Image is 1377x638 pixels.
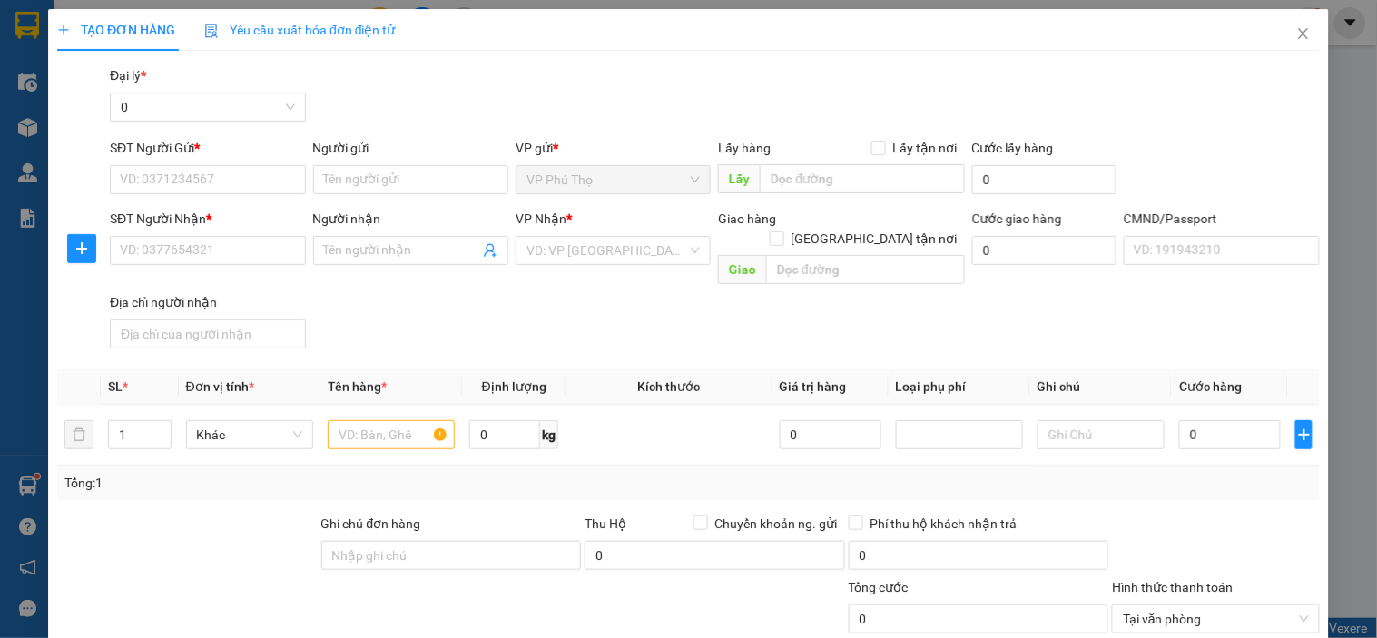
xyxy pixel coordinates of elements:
[863,514,1025,534] span: Phí thu hộ khách nhận trả
[110,138,305,158] div: SĐT Người Gửi
[972,236,1117,265] input: Cước giao hàng
[972,165,1117,194] input: Cước lấy hàng
[1180,379,1243,394] span: Cước hàng
[313,209,508,229] div: Người nhận
[110,209,305,229] div: SĐT Người Nhận
[64,473,533,493] div: Tổng: 1
[328,420,455,449] input: VD: Bàn, Ghế
[204,24,219,38] img: icon
[321,516,421,531] label: Ghi chú đơn hàng
[1124,209,1319,229] div: CMND/Passport
[719,164,761,193] span: Lấy
[767,255,965,284] input: Dọc đường
[972,211,1062,226] label: Cước giao hàng
[886,138,965,158] span: Lấy tận nơi
[313,138,508,158] div: Người gửi
[68,241,95,256] span: plus
[1123,605,1308,633] span: Tại văn phòng
[719,211,777,226] span: Giao hàng
[1296,26,1311,41] span: close
[121,93,294,121] span: 0
[780,379,847,394] span: Giá trị hàng
[328,379,387,394] span: Tên hàng
[585,516,626,531] span: Thu Hộ
[719,141,772,155] span: Lấy hàng
[849,580,909,594] span: Tổng cước
[516,211,566,226] span: VP Nhận
[186,379,254,394] span: Đơn vị tính
[204,23,396,37] span: Yêu cầu xuất hóa đơn điện tử
[761,164,965,193] input: Dọc đường
[889,369,1030,405] th: Loại phụ phí
[64,420,93,449] button: delete
[1038,420,1165,449] input: Ghi Chú
[110,292,305,312] div: Địa chỉ người nhận
[784,229,965,249] span: [GEOGRAPHIC_DATA] tận nơi
[483,243,497,258] span: user-add
[708,514,845,534] span: Chuyển khoản ng. gửi
[516,138,711,158] div: VP gửi
[67,234,96,263] button: plus
[321,541,582,570] input: Ghi chú đơn hàng
[1296,427,1311,442] span: plus
[540,420,558,449] span: kg
[1030,369,1172,405] th: Ghi chú
[1295,420,1312,449] button: plus
[526,166,700,193] span: VP Phú Thọ
[197,421,302,448] span: Khác
[57,23,175,37] span: TẠO ĐƠN HÀNG
[57,24,70,36] span: plus
[110,319,305,348] input: Địa chỉ của người nhận
[719,255,767,284] span: Giao
[780,420,881,449] input: 0
[1112,580,1233,594] label: Hình thức thanh toán
[108,379,123,394] span: SL
[972,141,1054,155] label: Cước lấy hàng
[110,68,146,83] span: Đại lý
[1278,9,1329,60] button: Close
[482,379,546,394] span: Định lượng
[637,379,700,394] span: Kích thước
